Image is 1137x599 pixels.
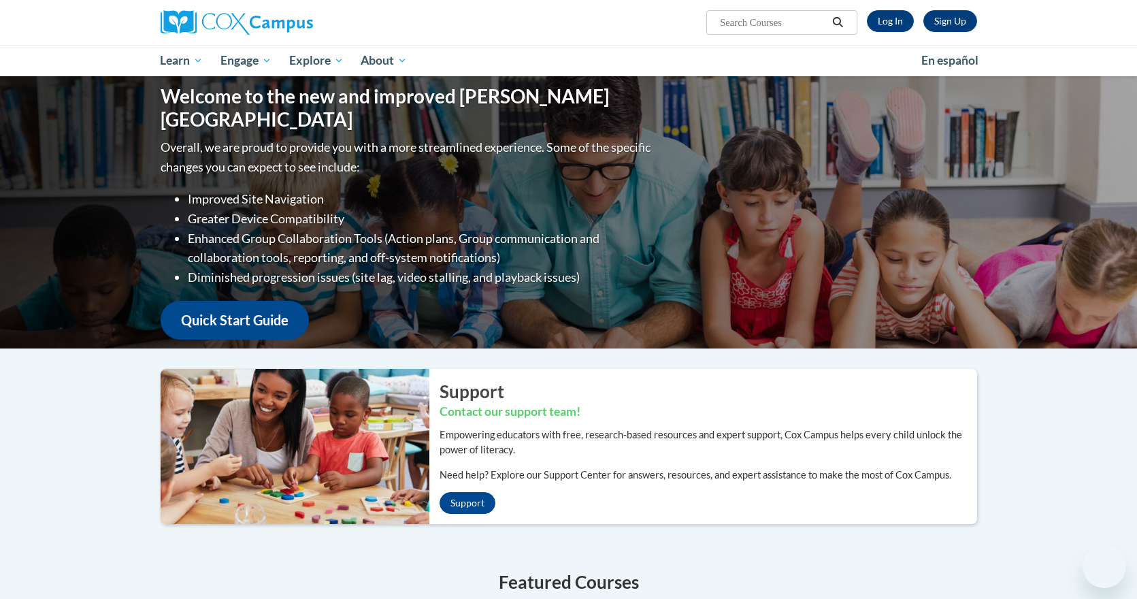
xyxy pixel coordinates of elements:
p: Overall, we are proud to provide you with a more streamlined experience. Some of the specific cha... [161,137,654,177]
a: About [352,45,416,76]
a: Cox Campus [161,10,419,35]
div: Main menu [140,45,998,76]
a: Explore [280,45,352,76]
a: Learn [152,45,212,76]
a: Register [923,10,977,32]
li: Diminished progression issues (site lag, video stalling, and playback issues) [188,268,654,287]
h4: Featured Courses [161,569,977,596]
a: Log In [867,10,914,32]
span: Learn [160,52,203,69]
span: Engage [220,52,271,69]
h1: Welcome to the new and improved [PERSON_NAME][GEOGRAPHIC_DATA] [161,85,654,131]
h3: Contact our support team! [440,404,977,421]
span: Explore [289,52,344,69]
a: En español [912,46,987,75]
iframe: Button to launch messaging window [1083,545,1126,588]
a: Engage [212,45,280,76]
p: Empowering educators with free, research-based resources and expert support, Cox Campus helps eve... [440,427,977,457]
span: About [361,52,407,69]
img: ... [150,369,429,524]
a: Support [440,492,495,514]
p: Need help? Explore our Support Center for answers, resources, and expert assistance to make the m... [440,468,977,483]
span: En español [921,53,978,67]
a: Quick Start Guide [161,301,309,340]
button: Search [827,14,848,31]
img: Cox Campus [161,10,313,35]
li: Improved Site Navigation [188,189,654,209]
li: Enhanced Group Collaboration Tools (Action plans, Group communication and collaboration tools, re... [188,229,654,268]
h2: Support [440,379,977,404]
li: Greater Device Compatibility [188,209,654,229]
input: Search Courses [719,14,827,31]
